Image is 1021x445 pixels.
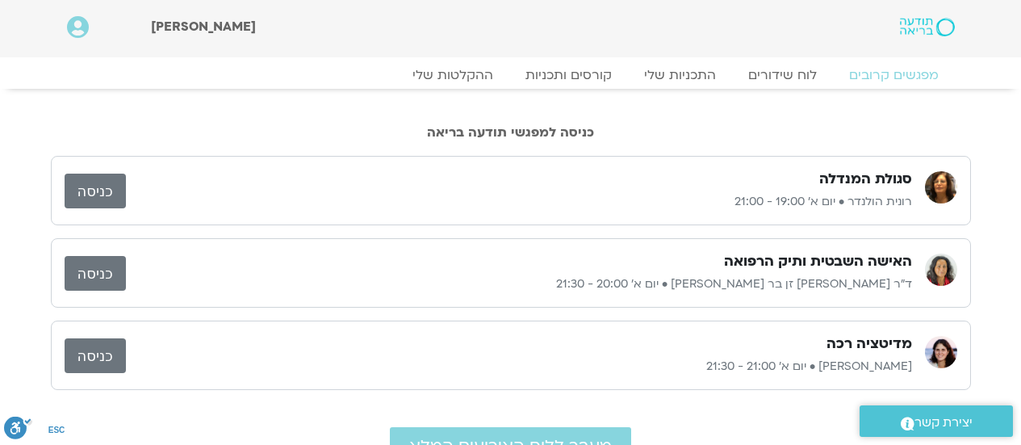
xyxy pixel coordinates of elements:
[628,67,732,83] a: התכניות שלי
[732,67,833,83] a: לוח שידורים
[151,18,256,36] span: [PERSON_NAME]
[67,67,955,83] nav: Menu
[925,171,957,204] img: רונית הולנדר
[51,125,971,140] h2: כניסה למפגשי תודעה בריאה
[126,192,912,212] p: רונית הולנדר • יום א׳ 19:00 - 21:00
[826,334,912,354] h3: מדיטציה רכה
[396,67,509,83] a: ההקלטות שלי
[914,412,973,434] span: יצירת קשר
[126,275,912,294] p: ד״ר [PERSON_NAME] זן בר [PERSON_NAME] • יום א׳ 20:00 - 21:30
[126,357,912,376] p: [PERSON_NAME] • יום א׳ 21:00 - 21:30
[860,405,1013,437] a: יצירת קשר
[65,256,126,291] a: כניסה
[724,252,912,271] h3: האישה השבטית ותיק הרפואה
[509,67,628,83] a: קורסים ותכניות
[833,67,955,83] a: מפגשים קרובים
[65,174,126,208] a: כניסה
[819,170,912,189] h3: סגולת המנדלה
[925,254,957,286] img: ד״ר צילה זן בר צור
[65,338,126,373] a: כניסה
[925,336,957,368] img: מיכל גורל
